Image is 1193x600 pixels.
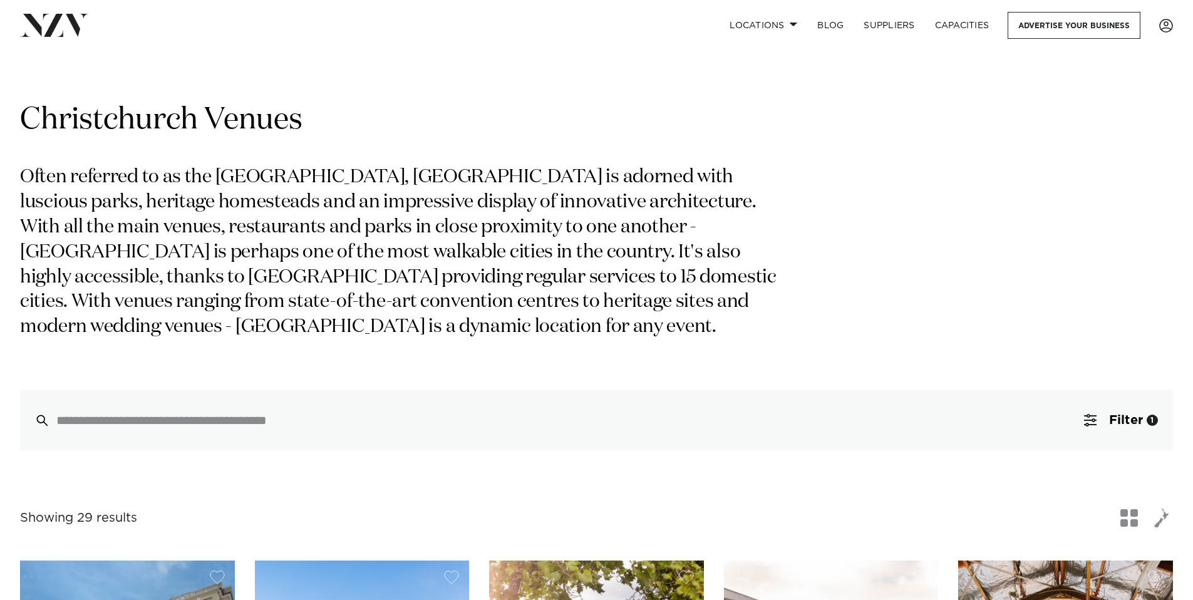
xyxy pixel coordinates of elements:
[1147,415,1158,426] div: 1
[807,12,854,39] a: BLOG
[1069,390,1173,450] button: Filter1
[20,165,794,340] p: Often referred to as the [GEOGRAPHIC_DATA], [GEOGRAPHIC_DATA] is adorned with luscious parks, her...
[720,12,807,39] a: Locations
[1109,414,1143,427] span: Filter
[925,12,999,39] a: Capacities
[1008,12,1140,39] a: Advertise your business
[20,14,88,36] img: nzv-logo.png
[20,509,137,528] div: Showing 29 results
[854,12,924,39] a: SUPPLIERS
[20,101,1173,140] h1: Christchurch Venues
